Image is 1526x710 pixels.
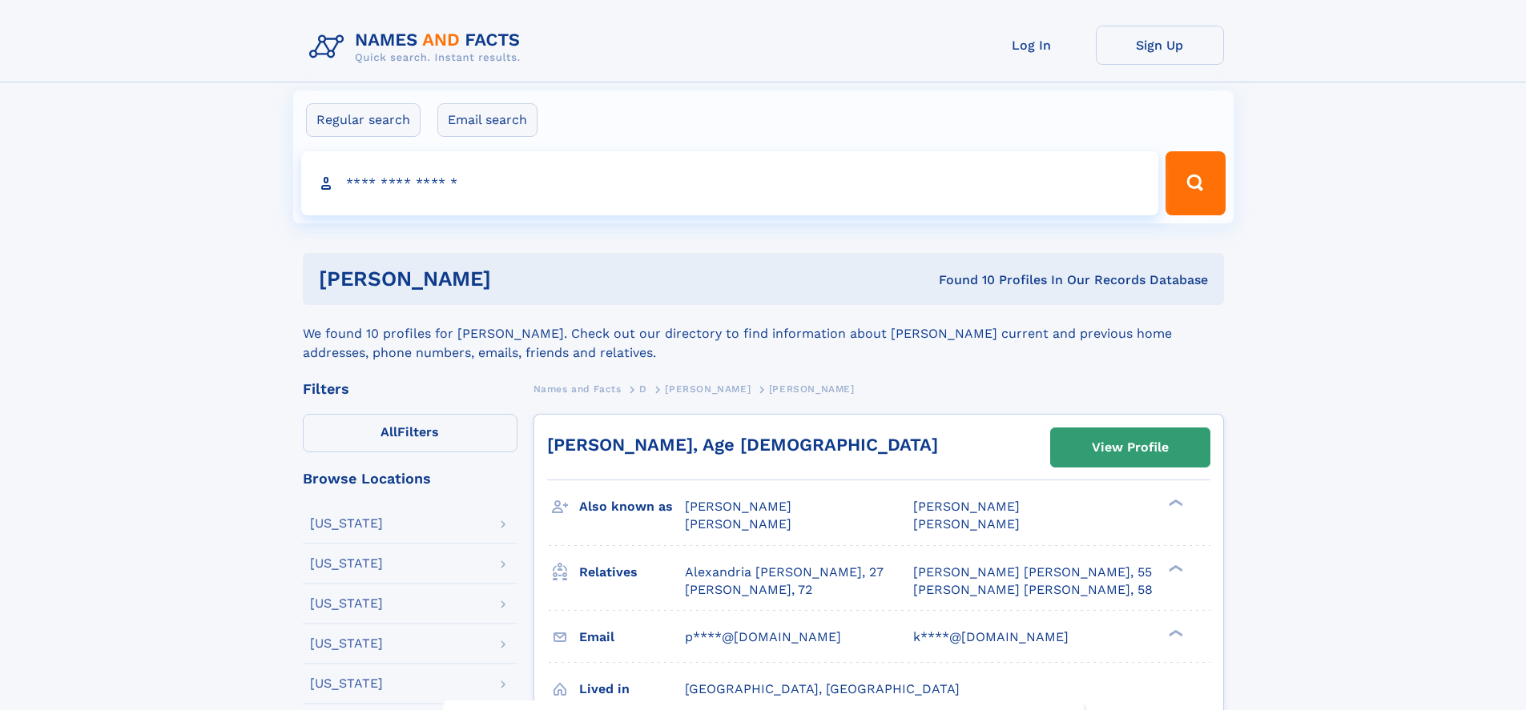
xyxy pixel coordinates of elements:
label: Regular search [306,103,421,137]
a: Names and Facts [533,379,622,399]
div: [US_STATE] [310,597,383,610]
div: Browse Locations [303,471,517,486]
a: [PERSON_NAME] [PERSON_NAME], 58 [913,581,1153,599]
div: ❯ [1165,628,1184,638]
a: View Profile [1051,428,1210,467]
div: ❯ [1165,498,1184,508]
span: [PERSON_NAME] [913,499,1020,514]
input: search input [301,151,1159,215]
div: [US_STATE] [310,677,383,690]
div: [US_STATE] [310,557,383,570]
div: [US_STATE] [310,517,383,530]
h1: [PERSON_NAME] [319,269,715,289]
a: D [639,379,647,399]
span: [PERSON_NAME] [685,499,791,514]
div: Filters [303,382,517,396]
span: D [639,383,647,395]
h3: Lived in [579,676,685,703]
div: ❯ [1165,563,1184,573]
img: Logo Names and Facts [303,26,533,69]
button: Search Button [1166,151,1225,215]
a: Sign Up [1096,26,1224,65]
a: [PERSON_NAME] [665,379,751,399]
span: [PERSON_NAME] [913,516,1020,531]
a: [PERSON_NAME] [PERSON_NAME], 55 [913,564,1152,581]
span: [PERSON_NAME] [665,383,751,395]
div: Found 10 Profiles In Our Records Database [715,271,1208,289]
h3: Also known as [579,493,685,520]
span: [PERSON_NAME] [769,383,855,395]
div: [US_STATE] [310,637,383,650]
a: Alexandria [PERSON_NAME], 27 [685,564,884,581]
label: Filters [303,414,517,452]
h3: Email [579,624,685,651]
span: All [380,424,397,439]
label: Email search [437,103,538,137]
h3: Relatives [579,559,685,586]
span: [PERSON_NAME] [685,516,791,531]
div: View Profile [1092,429,1169,466]
a: Log In [968,26,1096,65]
div: We found 10 profiles for [PERSON_NAME]. Check out our directory to find information about [PERSON... [303,305,1224,363]
span: [GEOGRAPHIC_DATA], [GEOGRAPHIC_DATA] [685,681,960,696]
a: [PERSON_NAME], 72 [685,581,812,599]
a: [PERSON_NAME], Age [DEMOGRAPHIC_DATA] [547,435,938,455]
